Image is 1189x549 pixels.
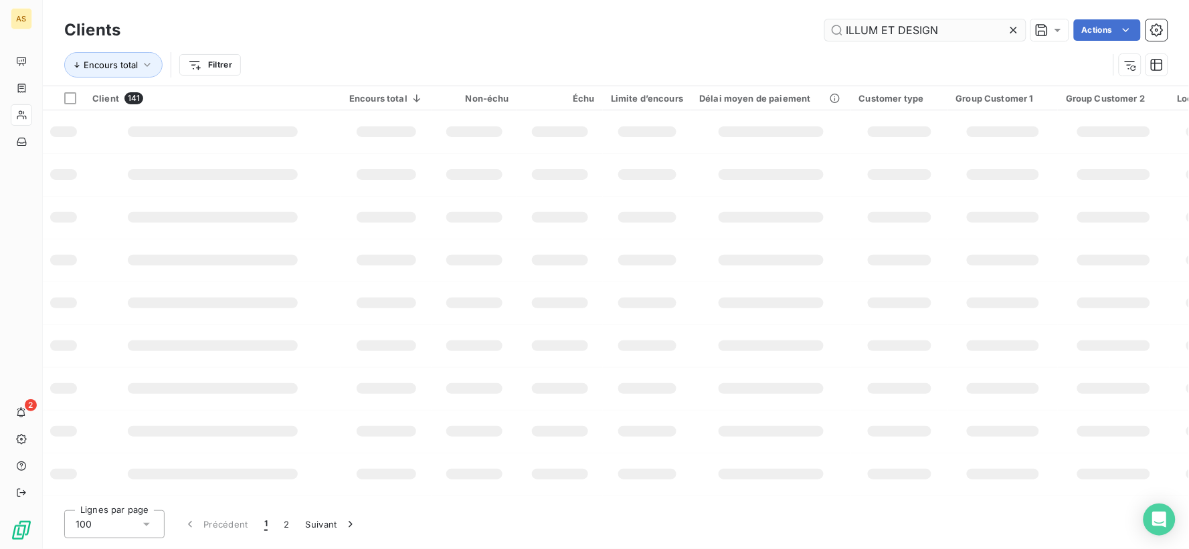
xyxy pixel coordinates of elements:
[276,510,297,538] button: 2
[175,510,256,538] button: Précédent
[179,54,241,76] button: Filtrer
[1074,19,1141,41] button: Actions
[956,93,1050,104] div: Group Customer 1
[1066,93,1161,104] div: Group Customer 2
[76,518,92,531] span: 100
[349,93,424,104] div: Encours total
[525,93,595,104] div: Échu
[92,93,119,104] span: Client
[64,18,120,42] h3: Clients
[256,510,276,538] button: 1
[699,93,842,104] div: Délai moyen de paiement
[11,520,32,541] img: Logo LeanPay
[859,93,940,104] div: Customer type
[264,518,268,531] span: 1
[298,510,365,538] button: Suivant
[11,8,32,29] div: AS
[825,19,1026,41] input: Rechercher
[611,93,683,104] div: Limite d’encours
[1144,504,1176,536] div: Open Intercom Messenger
[64,52,163,78] button: Encours total
[440,93,509,104] div: Non-échu
[124,92,143,104] span: 141
[25,399,37,411] span: 2
[84,60,138,70] span: Encours total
